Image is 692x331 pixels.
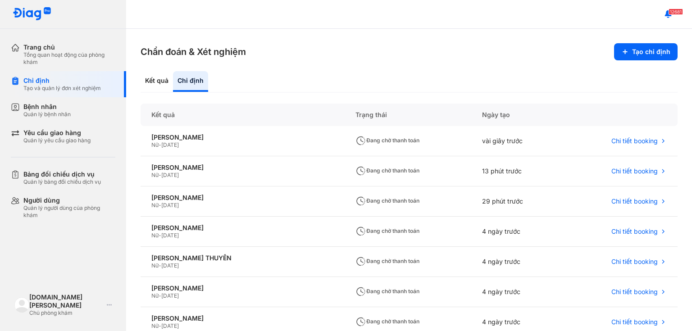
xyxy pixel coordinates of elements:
[471,156,564,186] div: 13 phút trước
[141,71,173,92] div: Kết quả
[355,227,419,234] span: Đang chờ thanh toán
[151,194,334,202] div: [PERSON_NAME]
[614,43,678,60] button: Tạo chỉ định
[151,262,159,269] span: Nữ
[159,322,161,329] span: -
[23,129,91,137] div: Yêu cầu giao hàng
[611,197,658,205] span: Chi tiết booking
[355,167,419,174] span: Đang chờ thanh toán
[355,318,419,325] span: Đang chờ thanh toán
[13,7,51,21] img: logo
[471,277,564,307] div: 4 ngày trước
[471,247,564,277] div: 4 ngày trước
[611,227,658,236] span: Chi tiết booking
[151,172,159,178] span: Nữ
[161,141,179,148] span: [DATE]
[161,322,179,329] span: [DATE]
[161,292,179,299] span: [DATE]
[151,133,334,141] div: [PERSON_NAME]
[161,262,179,269] span: [DATE]
[23,137,91,144] div: Quản lý yêu cầu giao hàng
[141,45,246,58] h3: Chẩn đoán & Xét nghiệm
[151,202,159,209] span: Nữ
[23,204,115,219] div: Quản lý người dùng của phòng khám
[159,172,161,178] span: -
[23,103,71,111] div: Bệnh nhân
[173,71,208,92] div: Chỉ định
[611,318,658,326] span: Chi tiết booking
[23,43,115,51] div: Trang chủ
[151,232,159,239] span: Nữ
[14,297,29,312] img: logo
[355,197,419,204] span: Đang chờ thanh toán
[355,137,419,144] span: Đang chờ thanh toán
[611,288,658,296] span: Chi tiết booking
[669,9,683,15] span: 12681
[345,104,471,126] div: Trạng thái
[159,141,161,148] span: -
[161,232,179,239] span: [DATE]
[23,77,101,85] div: Chỉ định
[355,288,419,295] span: Đang chờ thanh toán
[161,172,179,178] span: [DATE]
[471,186,564,217] div: 29 phút trước
[159,292,161,299] span: -
[151,141,159,148] span: Nữ
[151,322,159,329] span: Nữ
[23,178,101,186] div: Quản lý bảng đối chiếu dịch vụ
[23,85,101,92] div: Tạo và quản lý đơn xét nghiệm
[159,232,161,239] span: -
[611,137,658,145] span: Chi tiết booking
[471,217,564,247] div: 4 ngày trước
[23,170,101,178] div: Bảng đối chiếu dịch vụ
[611,258,658,266] span: Chi tiết booking
[151,314,334,322] div: [PERSON_NAME]
[151,163,334,172] div: [PERSON_NAME]
[611,167,658,175] span: Chi tiết booking
[355,258,419,264] span: Đang chờ thanh toán
[23,51,115,66] div: Tổng quan hoạt động của phòng khám
[151,284,334,292] div: [PERSON_NAME]
[151,224,334,232] div: [PERSON_NAME]
[161,202,179,209] span: [DATE]
[151,254,334,262] div: [PERSON_NAME] THUYỀN
[23,111,71,118] div: Quản lý bệnh nhân
[23,196,115,204] div: Người dùng
[29,293,103,309] div: [DOMAIN_NAME] [PERSON_NAME]
[29,309,103,317] div: Chủ phòng khám
[471,126,564,156] div: vài giây trước
[151,292,159,299] span: Nữ
[141,104,345,126] div: Kết quả
[471,104,564,126] div: Ngày tạo
[159,262,161,269] span: -
[159,202,161,209] span: -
